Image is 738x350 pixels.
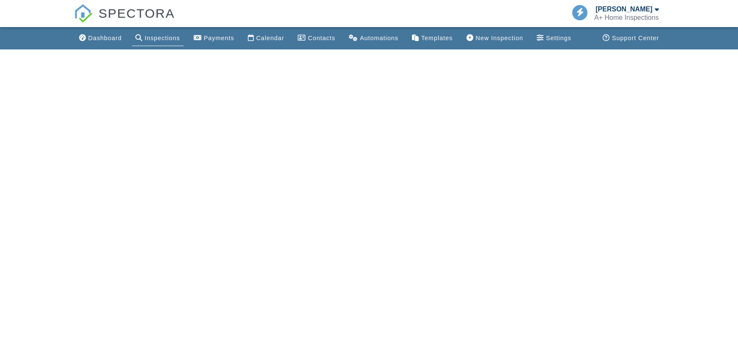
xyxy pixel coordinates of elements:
div: Automations [360,35,398,41]
div: New Inspection [476,35,523,41]
a: Settings [533,30,575,46]
a: Templates [409,30,456,46]
a: SPECTORA [74,13,175,28]
span: SPECTORA [99,4,175,22]
img: The Best Home Inspection Software - Spectora [74,4,93,23]
div: Payments [204,35,234,41]
a: Automations (Basic) [346,30,402,46]
a: Calendar [244,30,288,46]
a: Dashboard [76,30,125,46]
div: A+ Home Inspections [594,14,659,22]
div: Calendar [256,35,284,41]
div: Settings [546,35,571,41]
div: Dashboard [88,35,122,41]
a: Inspections [132,30,184,46]
div: Contacts [308,35,335,41]
div: Templates [421,35,453,41]
a: New Inspection [463,30,527,46]
a: Contacts [294,30,339,46]
a: Payments [190,30,238,46]
div: Support Center [612,35,659,41]
a: Support Center [599,30,663,46]
div: [PERSON_NAME] [595,5,652,14]
div: Inspections [145,35,180,41]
